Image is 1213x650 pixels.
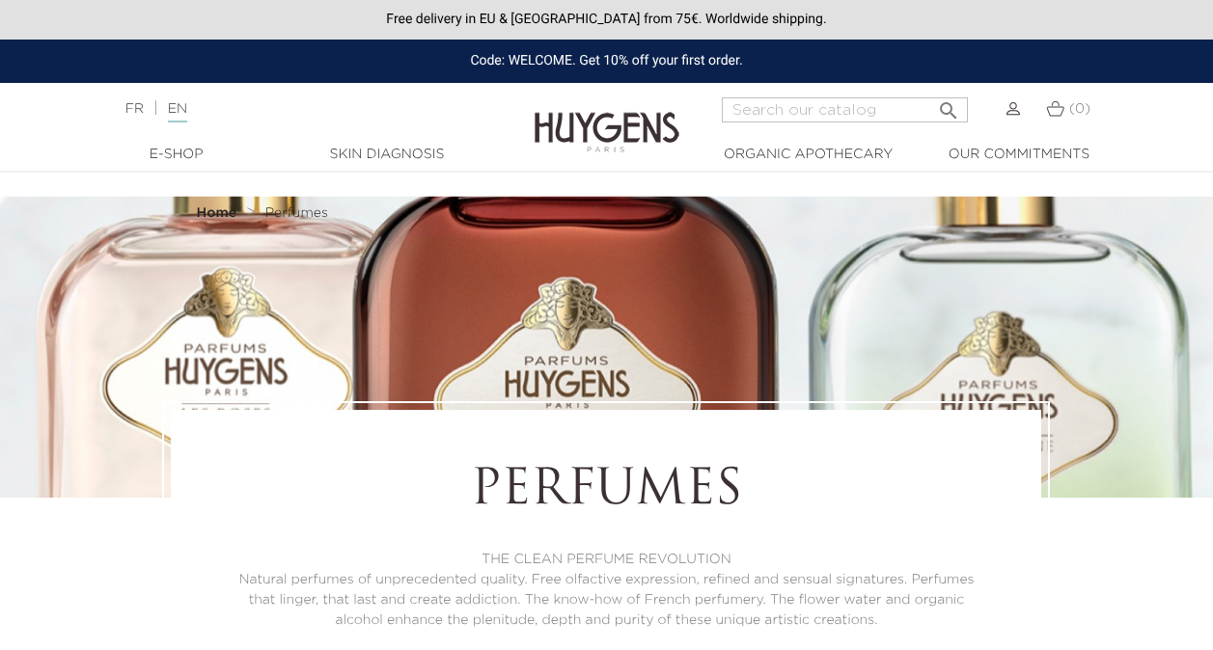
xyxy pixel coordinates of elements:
[937,94,960,117] i: 
[923,145,1116,165] a: Our commitments
[265,205,328,221] a: Perfumes
[197,205,241,221] a: Home
[197,206,237,220] strong: Home
[168,102,187,122] a: EN
[125,102,144,116] a: FR
[290,145,483,165] a: Skin Diagnosis
[535,81,679,155] img: Huygens
[712,145,905,165] a: Organic Apothecary
[224,463,988,521] h1: Perfumes
[224,550,988,570] p: THE CLEAN PERFUME REVOLUTION
[722,97,968,122] input: Search
[80,145,273,165] a: E-Shop
[224,570,988,631] p: Natural perfumes of unprecedented quality. Free olfactive expression, refined and sensual signatu...
[931,92,966,118] button: 
[1069,102,1090,116] span: (0)
[116,97,491,121] div: |
[265,206,328,220] span: Perfumes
